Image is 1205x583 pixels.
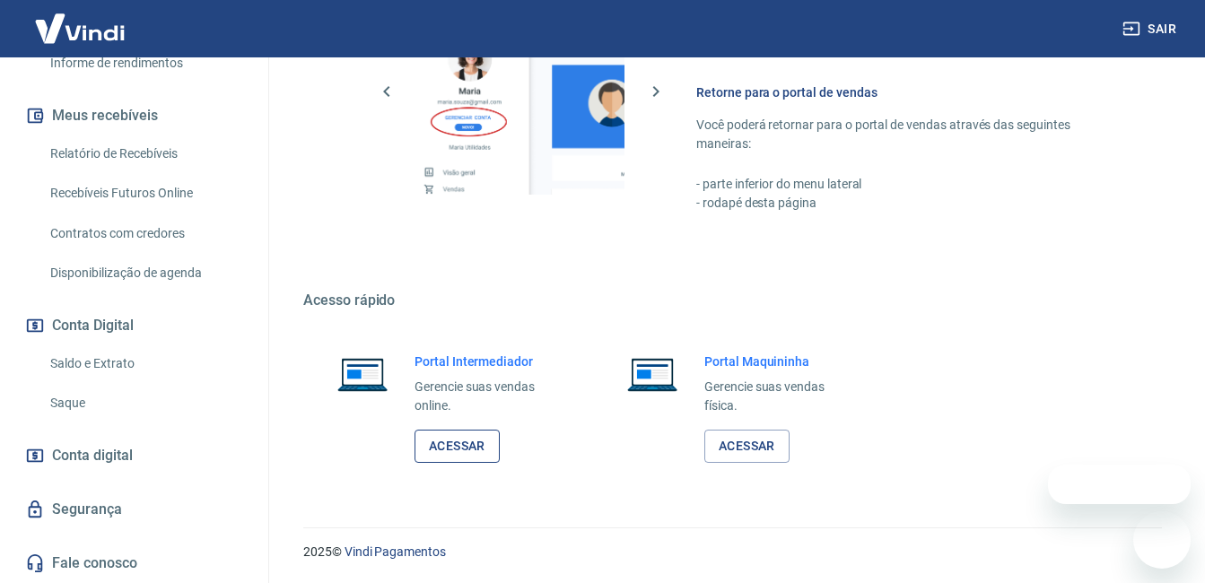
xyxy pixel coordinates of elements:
a: Recebíveis Futuros Online [43,175,247,212]
img: Vindi [22,1,138,56]
a: Saldo e Extrato [43,345,247,382]
a: Acessar [704,430,790,463]
a: Segurança [22,490,247,529]
a: Saque [43,385,247,422]
button: Conta Digital [22,306,247,345]
a: Fale conosco [22,544,247,583]
p: Gerencie suas vendas física. [704,378,851,415]
h6: Portal Intermediador [415,352,561,370]
h5: Acesso rápido [303,291,1162,309]
a: Vindi Pagamentos [345,544,446,559]
p: Você poderá retornar para o portal de vendas através das seguintes maneiras: [696,116,1119,153]
a: Conta digital [22,436,247,475]
button: Meus recebíveis [22,96,247,135]
h6: Portal Maquininha [704,352,851,370]
span: Conta digital [52,443,133,468]
p: Gerencie suas vendas online. [415,378,561,415]
a: Informe de rendimentos [43,45,247,82]
h6: Retorne para o portal de vendas [696,83,1119,101]
a: Relatório de Recebíveis [43,135,247,172]
iframe: Botão para abrir a janela de mensagens [1133,511,1191,569]
iframe: Mensagem da empresa [1048,465,1191,504]
button: Sair [1119,13,1183,46]
a: Disponibilização de agenda [43,255,247,291]
a: Contratos com credores [43,215,247,252]
p: 2025 © [303,543,1162,561]
a: Acessar [415,430,500,463]
img: Imagem de um notebook aberto [325,352,400,396]
p: - parte inferior do menu lateral [696,175,1119,194]
p: - rodapé desta página [696,194,1119,213]
img: Imagem de um notebook aberto [615,352,690,396]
